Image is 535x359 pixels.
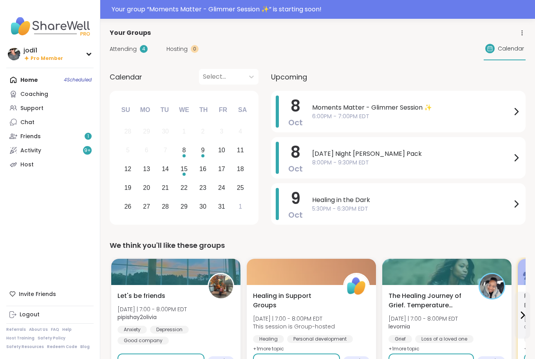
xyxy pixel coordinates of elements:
[6,101,94,115] a: Support
[195,179,211,196] div: Choose Thursday, October 23rd, 2025
[156,101,173,119] div: Tu
[291,141,300,163] span: 8
[8,48,20,60] img: jodi1
[220,126,223,137] div: 3
[176,161,193,178] div: Choose Wednesday, October 15th, 2025
[288,117,303,128] span: Oct
[126,145,130,155] div: 5
[6,115,94,129] a: Chat
[87,133,89,140] span: 1
[6,143,94,157] a: Activity9+
[20,133,41,141] div: Friends
[239,126,242,137] div: 4
[237,164,244,174] div: 18
[218,145,225,155] div: 10
[199,164,206,174] div: 16
[232,123,249,140] div: Not available Saturday, October 4th, 2025
[312,205,512,213] span: 5:30PM - 6:30PM EDT
[218,201,225,212] div: 31
[119,198,136,215] div: Choose Sunday, October 26th, 2025
[209,274,233,298] img: pipishay2olivia
[253,323,335,330] span: This session is Group-hosted
[20,161,34,169] div: Host
[195,198,211,215] div: Choose Thursday, October 30th, 2025
[199,182,206,193] div: 23
[112,5,530,14] div: Your group “ Moments Matter - Glimmer Session ✨ ” is starting soon!
[253,291,334,310] span: Healing in Support Groups
[6,157,94,171] a: Host
[117,291,165,301] span: Let's be friends
[344,274,369,298] img: ShareWell
[6,287,94,301] div: Invite Friends
[389,323,410,330] b: levornia
[176,179,193,196] div: Choose Wednesday, October 22nd, 2025
[162,126,169,137] div: 30
[51,327,59,332] a: FAQ
[253,315,335,323] span: [DATE] | 7:00 - 8:00PM EDT
[23,46,63,55] div: jodi1
[166,45,188,53] span: Hosting
[389,335,412,343] div: Grief
[218,182,225,193] div: 24
[234,101,251,119] div: Sa
[20,147,41,155] div: Activity
[498,45,524,53] span: Calendar
[201,126,204,137] div: 2
[181,164,188,174] div: 15
[176,198,193,215] div: Choose Wednesday, October 29th, 2025
[195,142,211,159] div: Choose Thursday, October 9th, 2025
[20,119,34,126] div: Chat
[117,326,147,334] div: Anxiety
[183,126,186,137] div: 1
[181,182,188,193] div: 22
[287,335,353,343] div: Personal development
[218,164,225,174] div: 17
[213,179,230,196] div: Choose Friday, October 24th, 2025
[291,188,300,209] span: 9
[138,161,155,178] div: Choose Monday, October 13th, 2025
[6,87,94,101] a: Coaching
[157,198,174,215] div: Choose Tuesday, October 28th, 2025
[162,182,169,193] div: 21
[162,164,169,174] div: 14
[288,209,303,220] span: Oct
[136,101,154,119] div: Mo
[80,344,90,350] a: Blog
[143,164,150,174] div: 13
[117,337,169,345] div: Good company
[143,126,150,137] div: 29
[118,122,249,216] div: month 2025-10
[480,274,504,298] img: levornia
[157,179,174,196] div: Choose Tuesday, October 21st, 2025
[157,123,174,140] div: Not available Tuesday, September 30th, 2025
[117,101,134,119] div: Su
[110,28,151,38] span: Your Groups
[84,147,91,154] span: 9 +
[213,123,230,140] div: Not available Friday, October 3rd, 2025
[124,182,131,193] div: 19
[6,336,34,341] a: Host Training
[195,101,212,119] div: Th
[110,45,137,53] span: Attending
[110,240,526,251] div: We think you'll like these groups
[6,344,44,350] a: Safety Resources
[201,145,204,155] div: 9
[6,13,94,40] img: ShareWell Nav Logo
[38,336,65,341] a: Safety Policy
[312,159,512,167] span: 8:00PM - 9:30PM EDT
[119,161,136,178] div: Choose Sunday, October 12th, 2025
[176,142,193,159] div: Choose Wednesday, October 8th, 2025
[176,123,193,140] div: Not available Wednesday, October 1st, 2025
[232,161,249,178] div: Choose Saturday, October 18th, 2025
[164,145,167,155] div: 7
[124,126,131,137] div: 28
[29,327,48,332] a: About Us
[389,291,470,310] span: The Healing Journey of Grief. Temperature Check.
[291,95,300,117] span: 8
[191,45,199,53] div: 0
[20,105,43,112] div: Support
[117,305,187,313] span: [DATE] | 7:00 - 8:00PM EDT
[138,142,155,159] div: Not available Monday, October 6th, 2025
[138,179,155,196] div: Choose Monday, October 20th, 2025
[20,90,48,98] div: Coaching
